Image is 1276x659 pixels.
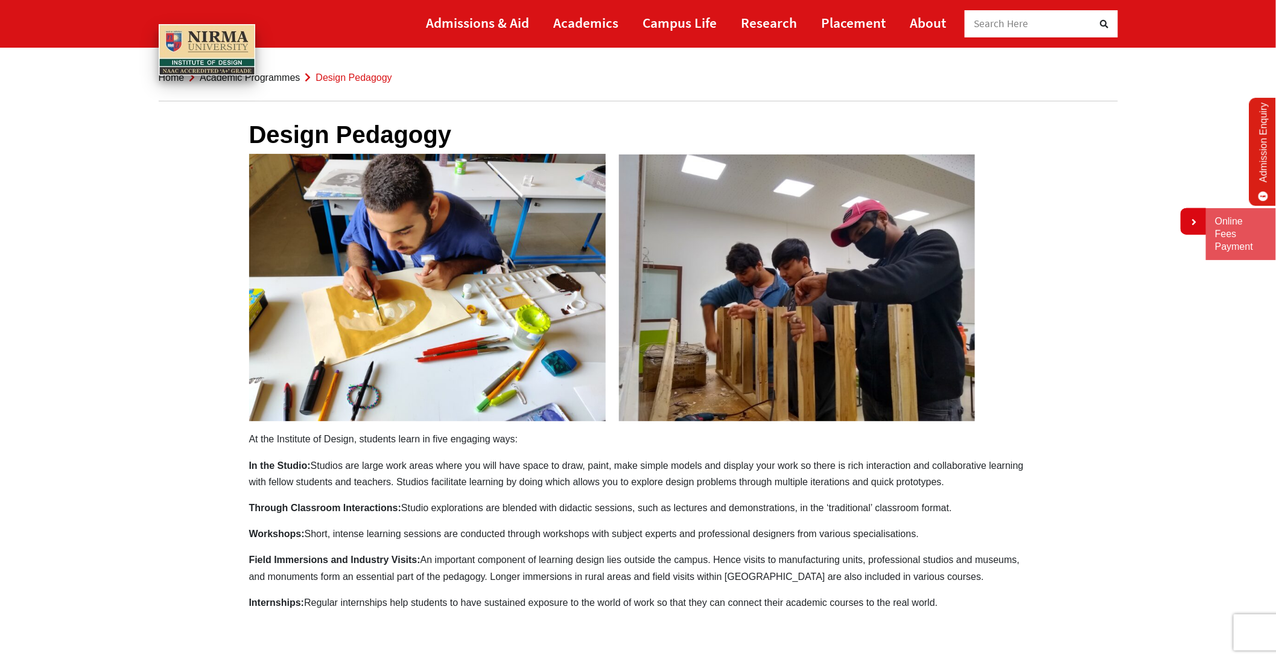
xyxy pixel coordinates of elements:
[316,72,392,83] span: Design Pedagogy
[1215,215,1267,253] a: Online Fees Payment
[159,72,185,83] a: Home
[249,594,1027,611] p: Regular internships help students to have sustained exposure to the world of work so that they ca...
[249,431,1027,447] p: At the Institute of Design, students learn in five engaging ways:
[554,9,619,36] a: Academics
[249,457,1027,490] p: Studios are large work areas where you will have space to draw, paint, make simple models and dis...
[249,555,421,565] b: Field Immersions and Industry Visits:
[249,500,1027,516] p: Studio explorations are blended with didactic sessions, such as lectures and demonstrations, in t...
[159,24,255,76] img: main_logo
[643,9,717,36] a: Campus Life
[249,529,305,539] b: Workshops:
[249,526,1027,542] p: Short, intense learning sessions are conducted through workshops with subject experts and profess...
[741,9,798,36] a: Research
[910,9,947,36] a: About
[159,54,1118,101] nav: breadcrumb
[822,9,886,36] a: Placement
[200,72,300,83] a: Academic Programmes
[619,154,975,422] img: Design-Pedagogy-2-1024x768
[974,17,1029,30] span: Search Here
[249,154,606,421] img: Design-Pedagogy-1-1024x768
[249,597,305,608] b: Internships:
[249,503,401,513] b: Through Classroom Interactions:
[249,120,1027,149] h1: Design Pedagogy
[427,9,530,36] a: Admissions & Aid
[249,460,311,471] b: In the Studio:
[249,552,1027,584] p: An important component of learning design lies outside the campus. Hence visits to manufacturing ...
